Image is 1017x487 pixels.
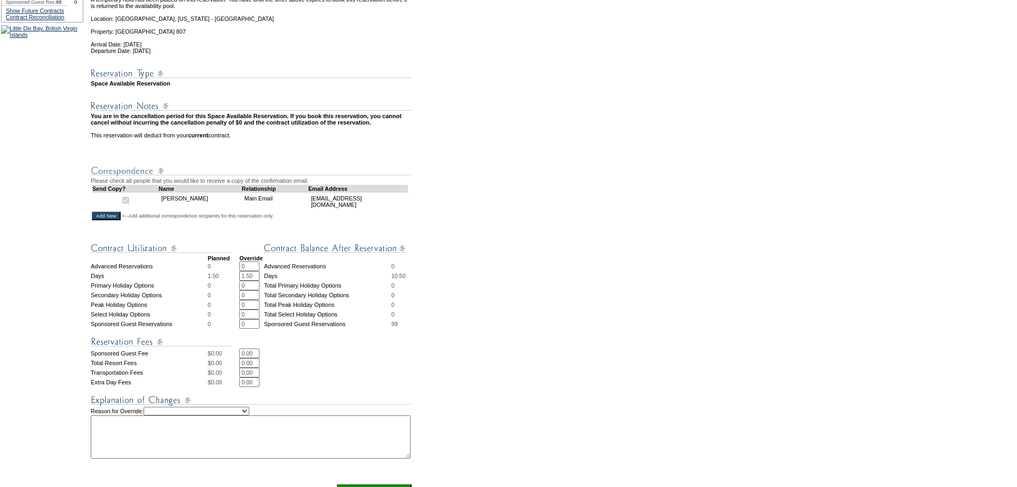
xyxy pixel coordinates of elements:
td: Space Available Reservation [91,80,413,87]
td: Transportation Fees [91,368,208,377]
td: [PERSON_NAME] [159,192,242,211]
span: <--Add additional correspondence recipients for this reservation only. [122,213,274,219]
td: Email Address [308,185,408,192]
span: 0 [208,302,211,308]
td: [EMAIL_ADDRESS][DOMAIN_NAME] [308,192,408,211]
span: 0 [208,321,211,327]
img: Little Dix Bay, British Virgin Islands [1,25,83,38]
td: Days [91,271,208,281]
span: 0.00 [211,350,222,357]
td: Sponsored Guest Reservations [91,319,208,329]
span: 0 [391,282,395,289]
img: Contract Utilization [91,242,232,255]
td: Main Email [242,192,309,211]
img: Reservation Notes [91,99,411,113]
td: Extra Day Fees [91,377,208,387]
span: 1.50 [208,273,219,279]
span: 0 [391,311,395,318]
span: 0 [208,292,211,298]
td: Name [159,185,242,192]
td: Peak Holiday Options [91,300,208,310]
td: Location: [GEOGRAPHIC_DATA], [US_STATE] - [GEOGRAPHIC_DATA] [91,9,413,22]
td: $ [208,377,239,387]
span: 0 [391,292,395,298]
td: Select Holiday Options [91,310,208,319]
td: Total Secondary Holiday Options [264,290,391,300]
td: $ [208,358,239,368]
img: Reservation Type [91,67,411,80]
td: Arrival Date: [DATE] [91,35,413,48]
td: Advanced Reservations [264,261,391,271]
td: Sponsored Guest Fee [91,349,208,358]
td: Advanced Reservations [91,261,208,271]
img: Reservation Fees [91,335,232,349]
a: Contract Reconciliation [6,14,65,20]
a: Show Future Contracts [6,7,64,14]
td: Send Copy? [92,185,159,192]
span: 0 [208,282,211,289]
span: 0.00 [211,379,222,385]
td: $ [208,368,239,377]
span: 0.00 [211,360,222,366]
td: Total Primary Holiday Options [264,281,391,290]
span: Please check all people that you would like to receive a copy of the confirmation email. [91,177,309,184]
td: Total Select Holiday Options [264,310,391,319]
img: Contract Balance After Reservation [264,242,405,255]
b: current [188,132,208,138]
td: Days [264,271,391,281]
strong: Override [239,255,263,261]
td: Total Peak Holiday Options [264,300,391,310]
span: 0.00 [211,369,222,376]
td: Relationship [242,185,309,192]
td: Reason for Override: [91,407,413,459]
td: Primary Holiday Options [91,281,208,290]
td: This reservation will deduct from your contract. [91,132,413,138]
td: Sponsored Guest Reservations [264,319,391,329]
td: $ [208,349,239,358]
td: Secondary Holiday Options [91,290,208,300]
td: Total Resort Fees [91,358,208,368]
input: Add New [92,212,121,220]
strong: Planned [208,255,230,261]
span: 0 [208,311,211,318]
span: 10.50 [391,273,406,279]
td: Departure Date: [DATE] [91,48,413,54]
span: 0 [391,302,395,308]
td: Property: [GEOGRAPHIC_DATA] 807 [91,22,413,35]
img: Explanation of Changes [91,393,411,407]
span: 99 [391,321,398,327]
span: 0 [391,263,395,269]
span: 0 [208,263,211,269]
td: You are in the cancellation period for this Space Available Reservation. If you book this reserva... [91,113,413,126]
